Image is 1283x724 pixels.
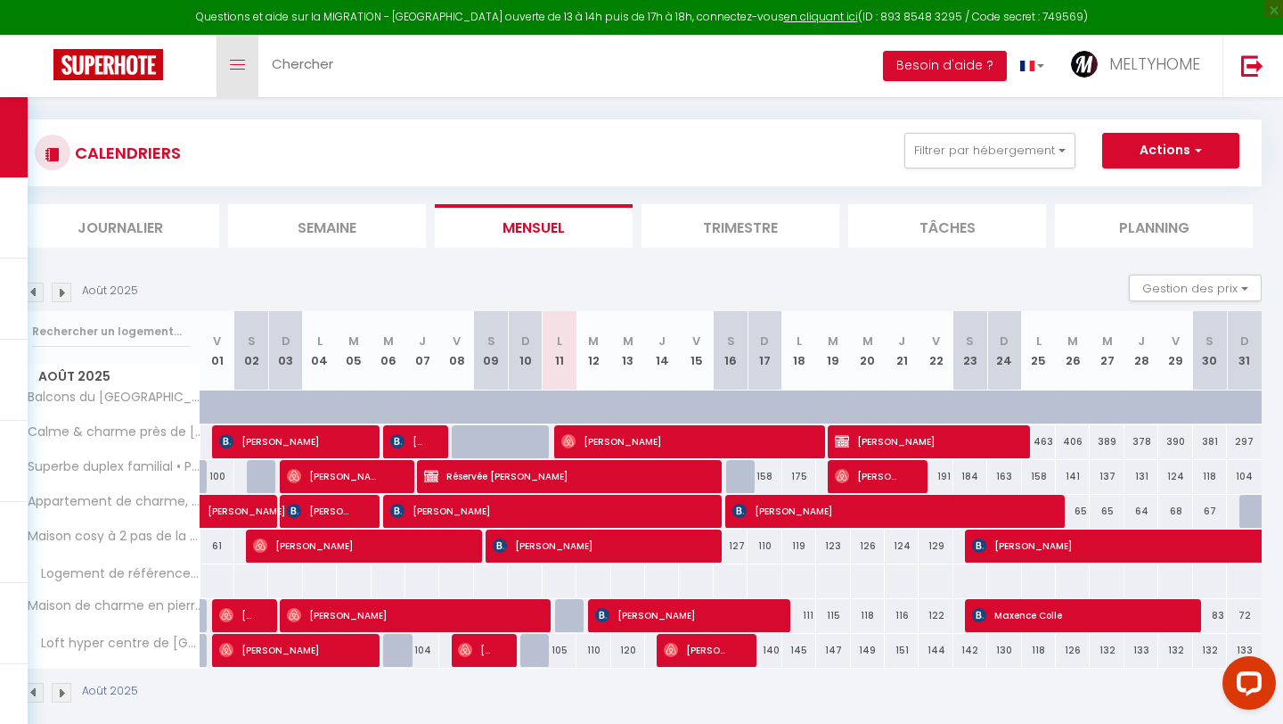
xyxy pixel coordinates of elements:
button: Actions [1102,133,1239,169]
abbr: M [1102,333,1113,350]
div: 131 [1124,460,1158,493]
th: 01 [200,311,234,391]
th: 27 [1090,311,1124,391]
span: [PERSON_NAME] [219,633,339,667]
abbr: M [623,333,633,350]
span: Chercher [272,54,333,73]
abbr: L [797,333,802,350]
th: 10 [508,311,542,391]
span: [PERSON_NAME] [732,494,990,528]
abbr: M [862,333,873,350]
button: Gestion des prix [1129,275,1262,301]
div: 64 [1124,495,1158,528]
th: 02 [234,311,268,391]
abbr: J [658,333,666,350]
span: [PERSON_NAME] [835,424,982,458]
th: 29 [1158,311,1192,391]
div: 67 [1193,495,1227,528]
div: 115 [816,599,850,632]
div: 297 [1227,425,1262,458]
div: 132 [1193,634,1227,667]
div: 133 [1227,634,1262,667]
li: Trimestre [641,204,839,248]
div: 65 [1056,495,1090,528]
th: 06 [372,311,405,391]
th: 21 [885,311,919,391]
th: 11 [543,311,576,391]
abbr: M [828,333,838,350]
span: [PERSON_NAME] [253,529,428,563]
div: 191 [919,460,952,493]
div: 137 [1090,460,1124,493]
div: 390 [1158,425,1192,458]
th: 07 [405,311,439,391]
th: 14 [645,311,679,391]
span: Calme & charme près de [GEOGRAPHIC_DATA] [25,425,203,439]
span: [PERSON_NAME] [493,529,667,563]
th: 03 [268,311,302,391]
span: [PERSON_NAME] [390,494,648,528]
div: 104 [405,634,439,667]
span: Août 2025 [22,364,200,390]
div: 381 [1193,425,1227,458]
th: 20 [851,311,885,391]
abbr: V [213,333,221,350]
span: Maison de charme en pierre, plage & tout à pied [25,599,203,613]
div: 68 [1158,495,1192,528]
abbr: J [898,333,905,350]
img: ... [1071,51,1098,78]
div: 126 [1056,634,1090,667]
span: [PERSON_NAME] [208,485,290,519]
li: Semaine [228,204,426,248]
abbr: S [727,333,735,350]
div: 72 [1227,599,1262,632]
div: 151 [885,634,919,667]
abbr: D [1000,333,1009,350]
div: 163 [987,460,1021,493]
div: 147 [816,634,850,667]
div: 140 [748,634,781,667]
div: 406 [1056,425,1090,458]
abbr: L [1036,333,1042,350]
abbr: M [1067,333,1078,350]
a: en cliquant ici [784,9,858,24]
div: 110 [748,530,781,563]
th: 13 [611,311,645,391]
div: 127 [714,530,748,563]
div: 149 [851,634,885,667]
abbr: S [1205,333,1214,350]
button: Filtrer par hébergement [904,133,1075,169]
div: 145 [782,634,816,667]
th: 25 [1022,311,1056,391]
abbr: L [317,333,323,350]
div: 389 [1090,425,1124,458]
input: Rechercher un logement... [32,316,190,348]
div: 110 [576,634,610,667]
div: 142 [953,634,987,667]
div: 105 [543,634,576,667]
div: 378 [1124,425,1158,458]
abbr: S [487,333,495,350]
div: 132 [1158,634,1192,667]
abbr: L [557,333,562,350]
span: Loft hyper centre de [GEOGRAPHIC_DATA] [25,634,203,654]
abbr: M [383,333,394,350]
span: [PERSON_NAME] [561,424,764,458]
a: ... MELTYHOME [1058,35,1222,97]
li: Tâches [848,204,1046,248]
span: MELTYHOME [1109,53,1200,75]
li: Planning [1055,204,1253,248]
span: Maison cosy à 2 pas de la mer - Séjour à deux [25,530,203,543]
abbr: S [248,333,256,350]
div: 130 [987,634,1021,667]
div: 132 [1090,634,1124,667]
abbr: V [1172,333,1180,350]
div: 118 [1193,460,1227,493]
th: 15 [679,311,713,391]
th: 30 [1193,311,1227,391]
span: Superbe duplex familial • Parking • Plage à pied [25,460,203,473]
img: logout [1241,54,1263,77]
abbr: D [521,333,530,350]
h3: CALENDRIERS [70,133,181,173]
div: 122 [919,599,952,632]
